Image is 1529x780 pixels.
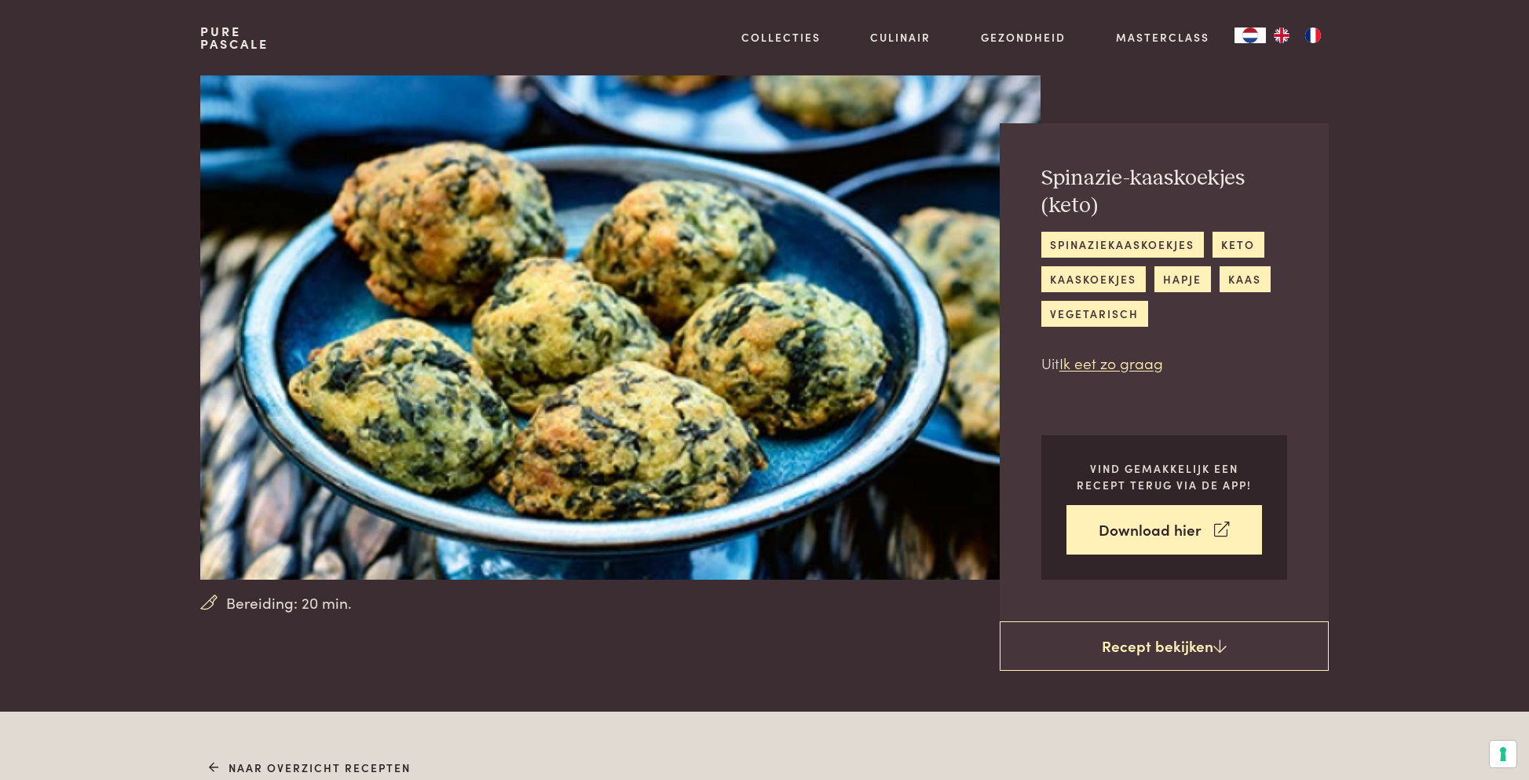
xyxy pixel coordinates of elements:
[1220,266,1271,292] a: kaas
[1041,301,1148,327] a: vegetarisch
[1266,27,1297,43] a: EN
[1041,352,1287,375] p: Uit
[1116,29,1209,46] a: Masterclass
[1213,232,1264,258] a: keto
[1297,27,1329,43] a: FR
[1066,460,1262,493] p: Vind gemakkelijk een recept terug via de app!
[1490,741,1516,767] button: Uw voorkeuren voor toestemming voor trackingtechnologieën
[1235,27,1329,43] aside: Language selected: Nederlands
[870,29,931,46] a: Culinair
[1154,266,1211,292] a: hapje
[1066,505,1262,555] a: Download hier
[209,760,411,776] a: Naar overzicht recepten
[741,29,821,46] a: Collecties
[1041,165,1287,219] h2: Spinazie-kaaskoekjes (keto)
[1235,27,1266,43] div: Language
[200,25,269,50] a: PurePascale
[981,29,1066,46] a: Gezondheid
[200,75,1040,580] img: Spinazie-kaaskoekjes (keto)
[1059,352,1163,373] a: Ik eet zo graag
[1041,232,1204,258] a: spinaziekaaskoekjes
[1041,266,1146,292] a: kaaskoekjes
[1000,621,1329,672] a: Recept bekijken
[1266,27,1329,43] ul: Language list
[1235,27,1266,43] a: NL
[226,591,352,614] span: Bereiding: 20 min.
